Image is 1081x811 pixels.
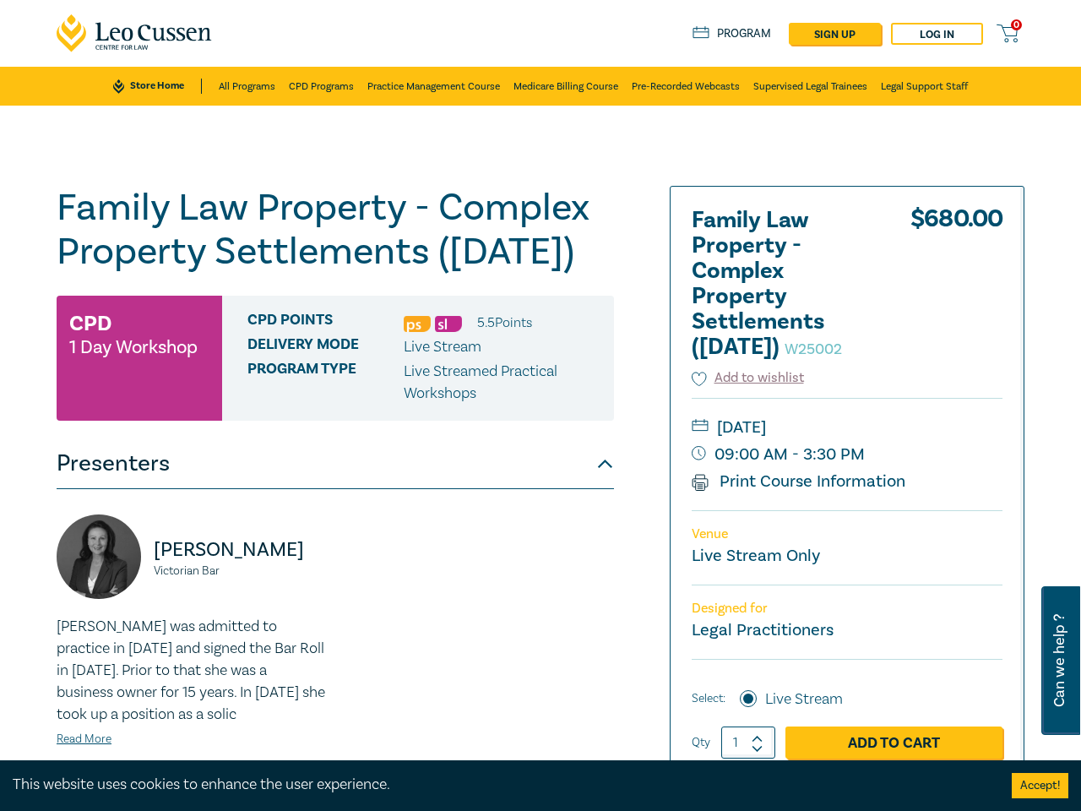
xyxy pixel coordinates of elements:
div: $ 680.00 [910,208,1002,368]
a: Read More [57,732,111,747]
h1: Family Law Property - Complex Property Settlements ([DATE]) [57,186,614,274]
small: Victorian Bar [154,565,325,577]
a: Medicare Billing Course [513,67,618,106]
li: 5.5 Point s [477,312,532,334]
small: W25002 [785,340,842,359]
a: Program [693,26,771,41]
a: Print Course Information [692,471,905,493]
span: Delivery Mode [247,336,404,358]
p: Live Streamed Practical Workshops [404,361,601,405]
a: All Programs [219,67,275,106]
small: 1 Day Workshop [69,339,198,356]
span: 0 [1011,19,1022,30]
p: [PERSON_NAME] [154,536,325,563]
a: Legal Support Staff [881,67,968,106]
a: Add to Cart [785,727,1002,759]
h3: CPD [69,308,111,339]
p: Venue [692,526,1002,542]
label: Live Stream [765,689,843,710]
a: Pre-Recorded Webcasts [632,67,740,106]
img: https://s3.ap-southeast-2.amazonaws.com/leo-cussen-store-production-content/Contacts/PANAYIOTA%20... [57,514,141,599]
a: CPD Programs [289,67,354,106]
span: Program type [247,361,404,405]
small: [DATE] [692,414,1002,441]
input: 1 [721,727,775,759]
button: Presenters [57,438,614,489]
p: Designed for [692,601,1002,617]
a: Supervised Legal Trainees [753,67,867,106]
small: 09:00 AM - 3:30 PM [692,441,1002,468]
p: [PERSON_NAME] was admitted to practice in [DATE] and signed the Bar Roll in [DATE]. Prior to that... [57,616,325,726]
a: Store Home [113,79,202,94]
img: Substantive Law [435,316,462,332]
span: Select: [692,689,725,708]
h2: Family Law Property - Complex Property Settlements ([DATE]) [692,208,877,360]
button: Add to wishlist [692,368,804,388]
small: Legal Practitioners [692,619,834,641]
a: Practice Management Course [367,67,500,106]
label: Qty [692,733,710,752]
a: sign up [789,23,881,45]
a: Log in [891,23,983,45]
span: Can we help ? [1051,596,1067,725]
div: This website uses cookies to enhance the user experience. [13,774,986,796]
a: Live Stream Only [692,545,820,567]
img: Professional Skills [404,316,431,332]
span: Live Stream [404,337,481,357]
button: Accept cookies [1012,773,1068,798]
span: CPD Points [247,312,404,334]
